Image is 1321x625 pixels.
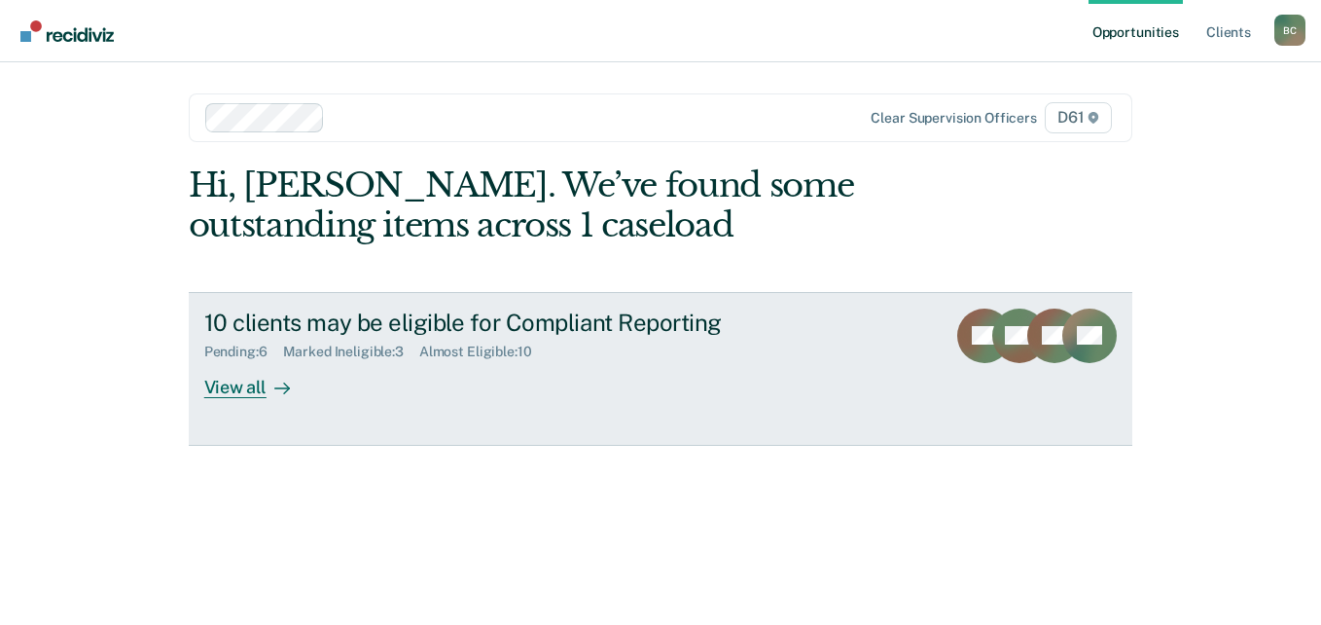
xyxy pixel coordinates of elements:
div: 10 clients may be eligible for Compliant Reporting [204,309,887,337]
div: Marked Ineligible : 3 [283,344,419,360]
a: 10 clients may be eligible for Compliant ReportingPending:6Marked Ineligible:3Almost Eligible:10V... [189,292,1133,446]
span: D61 [1045,102,1112,133]
img: Recidiviz [20,20,114,42]
div: Almost Eligible : 10 [419,344,548,360]
div: Pending : 6 [204,344,283,360]
div: B C [1274,15,1305,46]
div: Clear supervision officers [871,110,1036,127]
div: Hi, [PERSON_NAME]. We’ve found some outstanding items across 1 caseload [189,165,944,245]
div: View all [204,360,313,398]
button: Profile dropdown button [1274,15,1305,46]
